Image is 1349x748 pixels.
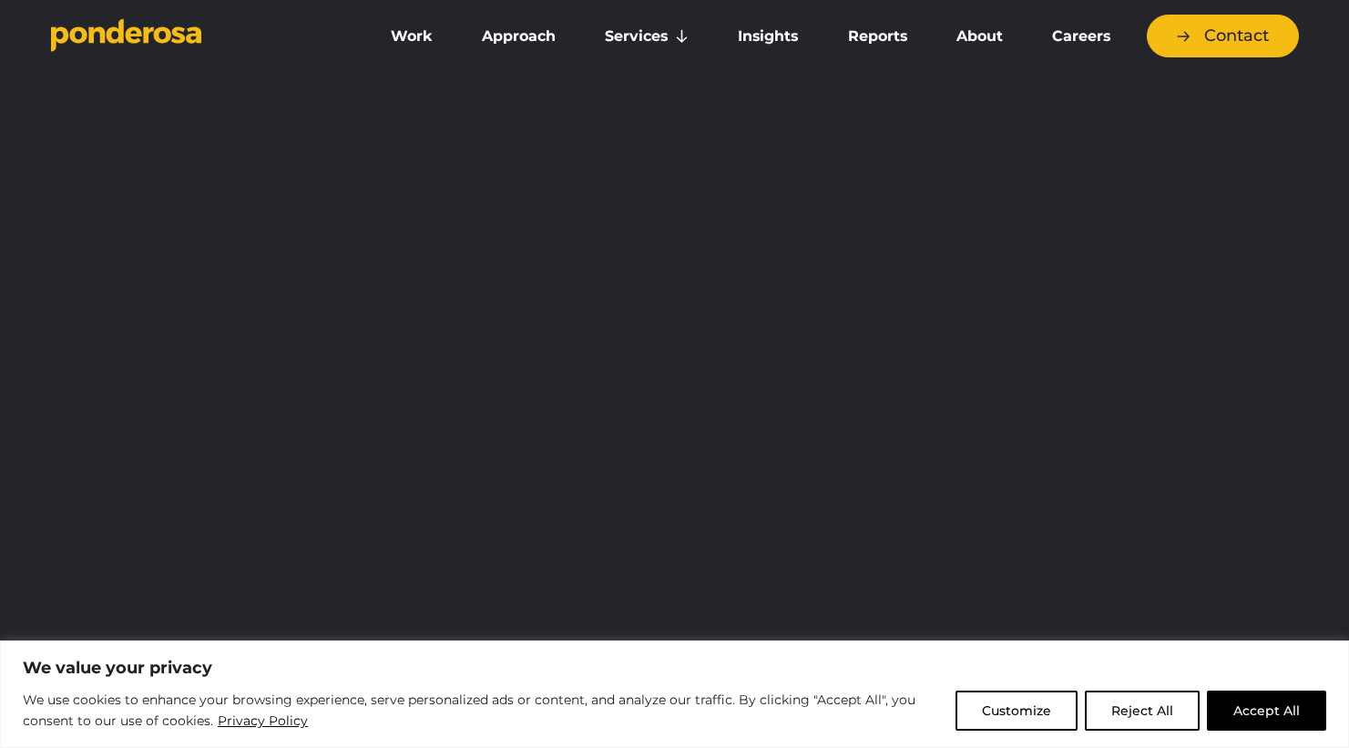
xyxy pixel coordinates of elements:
p: We use cookies to enhance your browsing experience, serve personalized ads or content, and analyz... [23,690,942,733]
p: We value your privacy [23,657,1326,679]
a: Go to homepage [51,18,342,55]
a: Work [370,17,454,56]
a: Approach [461,17,577,56]
button: Accept All [1207,691,1326,731]
a: Services [584,17,710,56]
a: Privacy Policy [217,710,309,732]
a: Contact [1147,15,1299,57]
button: Reject All [1085,691,1200,731]
button: Customize [956,691,1078,731]
a: About [935,17,1024,56]
a: Careers [1031,17,1131,56]
a: Reports [827,17,928,56]
a: Insights [717,17,819,56]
